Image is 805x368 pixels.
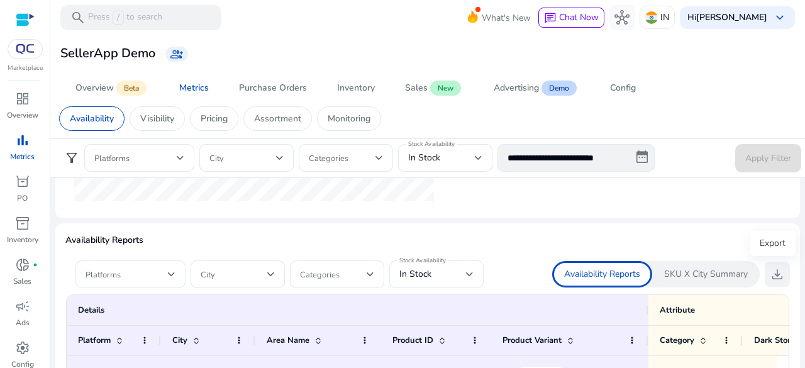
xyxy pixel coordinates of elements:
[609,5,635,30] button: hub
[15,340,30,355] span: settings
[399,268,431,280] span: In Stock
[116,81,147,96] span: Beta
[408,152,440,164] span: In Stock
[15,174,30,189] span: orders
[65,233,790,247] p: Availability Reports
[405,84,428,92] div: Sales
[88,11,162,25] p: Press to search
[75,84,114,92] div: Overview
[610,84,636,92] div: Config
[399,256,446,265] mat-label: Stock Availability
[765,262,790,287] button: download
[645,11,658,24] img: in.svg
[614,10,630,25] span: hub
[239,84,307,92] div: Purchase Orders
[113,11,124,25] span: /
[482,7,531,29] span: What's New
[664,268,748,281] p: SKU X City Summary
[15,299,30,314] span: campaign
[696,11,767,23] b: [PERSON_NAME]
[15,91,30,106] span: dashboard
[60,46,155,61] h3: SellerApp Demo
[15,257,30,272] span: donut_small
[254,112,301,125] p: Assortment
[7,234,38,245] p: Inventory
[8,64,43,73] p: Marketplace
[17,192,28,204] p: PO
[172,335,187,346] span: City
[70,112,114,125] p: Availability
[337,84,375,92] div: Inventory
[201,112,228,125] p: Pricing
[770,267,785,282] span: download
[494,84,539,92] div: Advertising
[140,112,174,125] p: Visibility
[33,262,38,267] span: fiber_manual_record
[78,335,111,346] span: Platform
[544,12,557,25] span: chat
[754,335,798,346] span: Dark Store ID
[165,47,188,62] a: group_add
[564,268,640,281] p: Availability Reports
[687,13,767,22] p: Hi
[70,10,86,25] span: search
[170,48,183,60] span: group_add
[538,8,604,28] button: chatChat Now
[660,304,695,316] span: Attribute
[10,151,35,162] p: Metrics
[15,216,30,231] span: inventory_2
[78,304,104,316] span: Details
[660,335,694,346] span: Category
[328,112,370,125] p: Monitoring
[660,6,669,28] p: IN
[7,109,38,121] p: Overview
[267,335,309,346] span: Area Name
[408,140,455,148] mat-label: Stock Availability
[14,44,36,54] img: QC-logo.svg
[772,10,787,25] span: keyboard_arrow_down
[430,81,461,96] span: New
[559,11,599,23] span: Chat Now
[750,231,796,256] div: Export
[64,150,79,165] span: filter_alt
[16,317,30,328] p: Ads
[15,133,30,148] span: bar_chart
[13,276,31,287] p: Sales
[179,84,209,92] div: Metrics
[502,335,562,346] span: Product Variant
[541,81,577,96] span: Demo
[392,335,433,346] span: Product ID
